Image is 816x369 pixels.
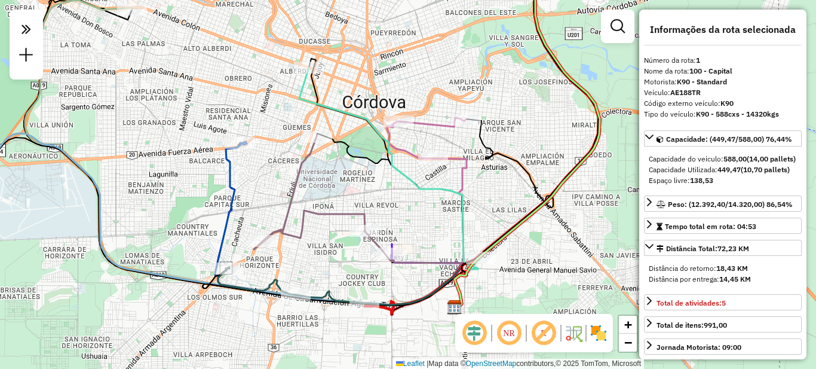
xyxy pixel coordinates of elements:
img: Exibir/Ocultar setores [589,324,608,343]
a: Jornada Motorista: 09:00 [644,338,802,355]
a: Peso: (12.392,40/14.320,00) 86,54% [644,196,802,212]
strong: 588,00 [723,154,747,163]
strong: K90 - 588cxs - 14320kgs [696,109,779,118]
div: Distância Total:72,23 KM [644,258,802,289]
div: Capacidade do veículo: [649,154,797,164]
div: Capacidade: (449,47/588,00) 76,44% [644,149,802,191]
strong: (10,70 pallets) [741,165,790,174]
strong: (14,00 pallets) [747,154,796,163]
span: − [624,335,632,350]
strong: 1 [696,56,700,65]
span: Exibir rótulo [529,319,558,347]
div: Distância do retorno: [649,263,797,274]
strong: 100 - Capital [689,66,732,75]
div: Distância Total: [657,243,749,254]
div: Distância por entrega: [649,274,797,285]
div: Veículo: [644,87,802,98]
strong: 449,47 [717,165,741,174]
div: Jornada Motorista: 09:00 [657,342,741,353]
span: Ocultar deslocamento [460,319,489,347]
a: Leaflet [396,359,425,368]
span: Total de atividades: [657,298,726,307]
div: Nome da rota: [644,66,802,77]
span: Ocultar NR [495,319,523,347]
strong: K90 - Standard [677,77,727,86]
div: Map data © contributors,© 2025 TomTom, Microsoft [393,359,644,369]
strong: 991,00 [704,321,727,330]
span: | [427,359,428,368]
a: Distância Total:72,23 KM [644,240,802,256]
strong: AE188TR [670,88,701,97]
a: OpenStreetMap [466,359,517,368]
img: Fluxo de ruas [564,324,583,343]
span: + [624,317,632,332]
strong: 138,53 [690,176,713,185]
span: 72,23 KM [717,244,749,253]
div: Código externo veículo: [644,98,802,109]
div: Capacidade Utilizada: [649,164,797,175]
div: Tipo do veículo: [644,109,802,120]
em: Clique aqui para maximizar o painel [14,17,38,42]
a: Capacidade: (449,47/588,00) 76,44% [644,130,802,147]
a: Total de atividades:5 [644,294,802,310]
a: Nova sessão e pesquisa [14,43,38,70]
span: Tempo total em rota: 04:53 [665,222,756,231]
strong: K90 [720,99,734,108]
h4: Informações da rota selecionada [644,24,802,35]
a: Zoom out [619,334,637,352]
div: Número da rota: [644,55,802,66]
strong: 18,43 KM [716,264,748,273]
span: Peso: (12.392,40/14.320,00) 86,54% [668,200,793,209]
a: Tempo total em rota: 04:53 [644,218,802,234]
div: Total de itens: [657,320,727,331]
img: SAZ AR AS Cordoba [447,300,462,315]
strong: 14,45 KM [719,275,751,283]
div: Motorista: [644,77,802,87]
a: Zoom in [619,316,637,334]
a: Total de itens:991,00 [644,316,802,333]
a: Exibir filtros [606,14,630,38]
span: Capacidade: (449,47/588,00) 76,44% [666,135,792,144]
div: Espaço livre: [649,175,797,186]
strong: 5 [722,298,726,307]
